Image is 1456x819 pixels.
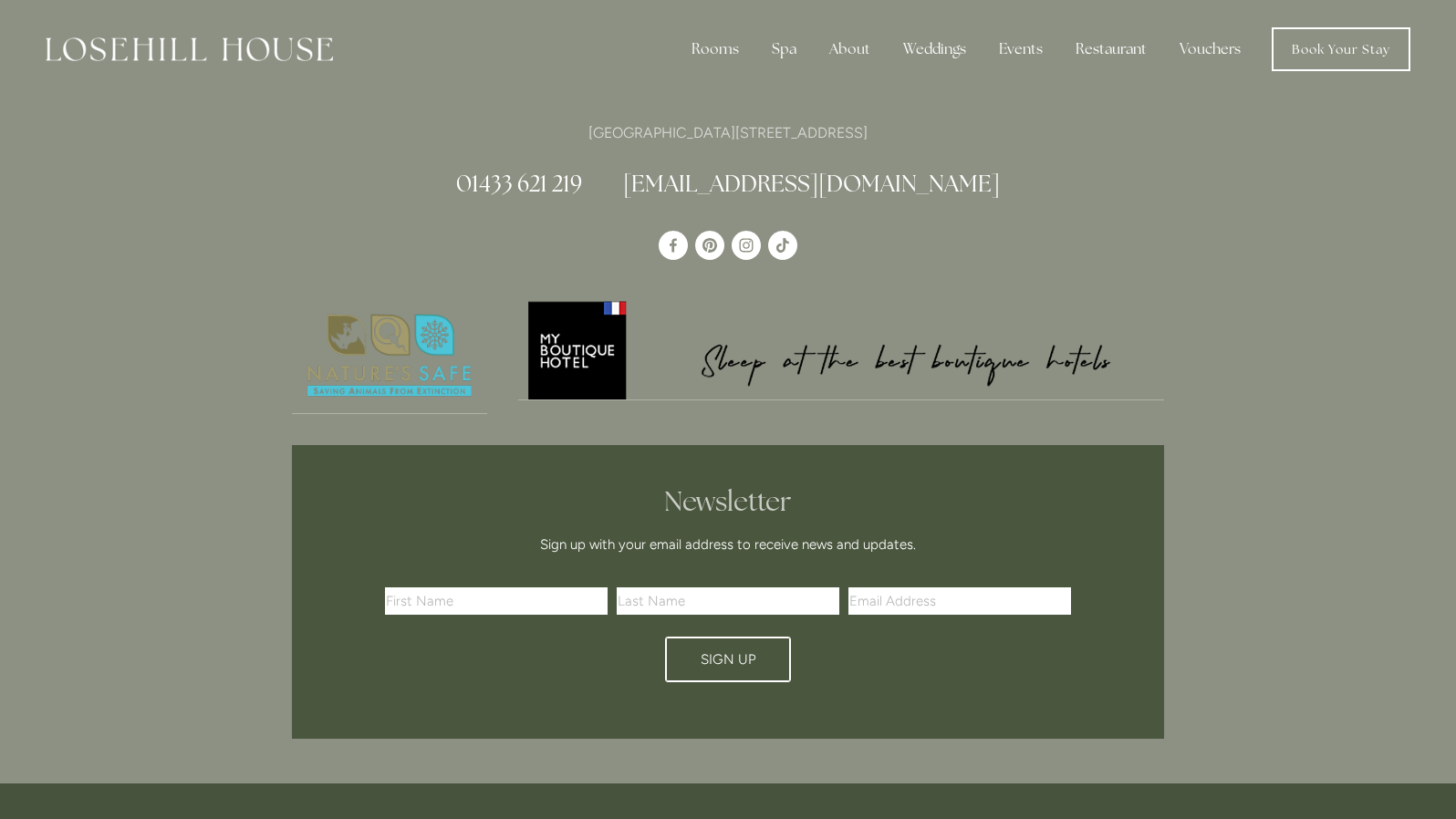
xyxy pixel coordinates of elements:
[385,587,608,615] input: First Name
[848,587,1071,615] input: Email Address
[677,31,754,67] div: Rooms
[768,231,797,260] a: TikTok
[292,298,487,413] img: Nature's Safe - Logo
[815,31,885,67] div: About
[391,485,1065,518] h2: Newsletter
[1165,31,1255,67] a: Vouchers
[1272,27,1410,71] a: Book Your Stay
[391,534,1065,555] p: Sign up with your email address to receive news and updates.
[518,298,1165,399] img: My Boutique Hotel - Logo
[701,651,756,668] span: Sign Up
[757,31,811,67] div: Spa
[984,31,1057,67] div: Events
[617,587,839,615] input: Last Name
[623,169,1000,198] a: [EMAIL_ADDRESS][DOMAIN_NAME]
[1061,31,1161,67] div: Restaurant
[659,231,688,260] a: Losehill House Hotel & Spa
[46,37,333,61] img: Losehill House
[518,298,1165,400] a: My Boutique Hotel - Logo
[695,231,724,260] a: Pinterest
[456,169,582,198] a: 01433 621 219
[889,31,981,67] div: Weddings
[292,120,1164,145] p: [GEOGRAPHIC_DATA][STREET_ADDRESS]
[732,231,761,260] a: Instagram
[665,637,791,682] button: Sign Up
